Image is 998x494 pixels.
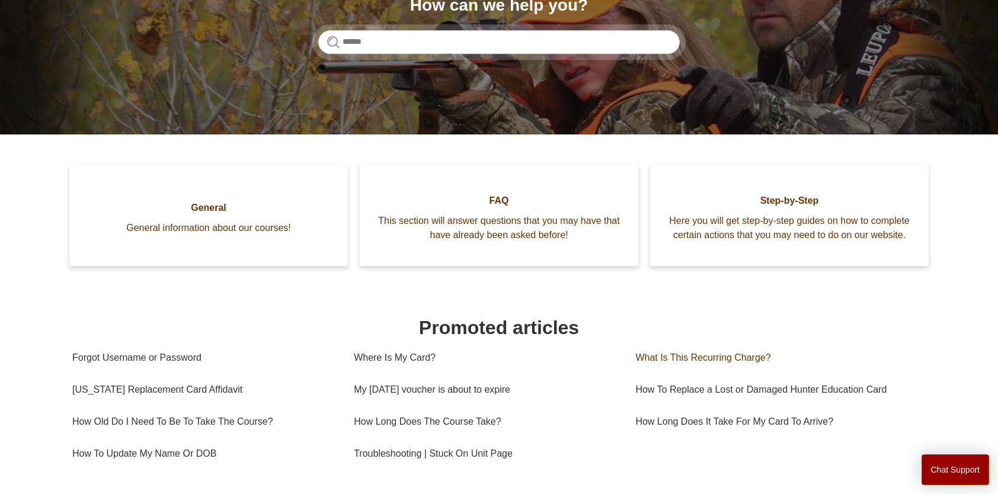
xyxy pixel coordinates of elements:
[318,30,680,54] input: Search
[72,342,336,374] a: Forgot Username or Password
[354,438,618,470] a: Troubleshooting | Stuck On Unit Page
[72,313,926,342] h1: Promoted articles
[635,374,917,406] a: How To Replace a Lost or Damaged Hunter Education Card
[354,406,618,438] a: How Long Does The Course Take?
[69,164,348,266] a: General General information about our courses!
[378,194,620,208] span: FAQ
[87,221,330,235] span: General information about our courses!
[635,406,917,438] a: How Long Does It Take For My Card To Arrive?
[360,164,638,266] a: FAQ This section will answer questions that you may have that have already been asked before!
[354,374,618,406] a: My [DATE] voucher is about to expire
[635,342,917,374] a: What Is This Recurring Charge?
[668,194,911,208] span: Step-by-Step
[87,201,330,215] span: General
[378,214,620,242] span: This section will answer questions that you may have that have already been asked before!
[72,406,336,438] a: How Old Do I Need To Be To Take The Course?
[354,342,618,374] a: Where Is My Card?
[72,374,336,406] a: [US_STATE] Replacement Card Affidavit
[72,438,336,470] a: How To Update My Name Or DOB
[650,164,929,266] a: Step-by-Step Here you will get step-by-step guides on how to complete certain actions that you ma...
[922,454,990,485] button: Chat Support
[668,214,911,242] span: Here you will get step-by-step guides on how to complete certain actions that you may need to do ...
